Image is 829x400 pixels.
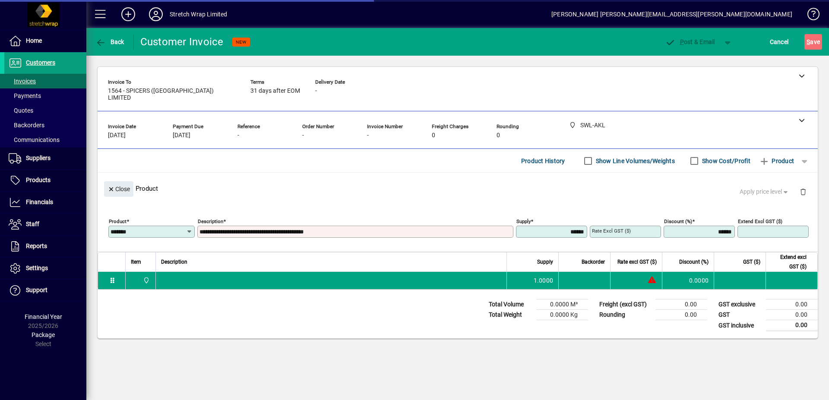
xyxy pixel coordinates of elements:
app-page-header-button: Delete [793,188,813,195]
a: Staff [4,214,86,235]
mat-label: Product [109,218,127,224]
td: 0.0000 Kg [536,310,588,320]
button: Cancel [768,34,791,50]
td: Total Weight [484,310,536,320]
span: SWL-AKL [141,276,151,285]
a: Backorders [4,118,86,132]
button: Product History [518,153,569,169]
a: Communications [4,132,86,147]
span: Close [108,182,130,196]
a: Suppliers [4,148,86,169]
span: - [237,132,239,139]
td: GST exclusive [714,299,766,310]
span: Discount (%) [679,257,709,267]
span: Staff [26,220,39,227]
span: Description [161,257,187,267]
button: Delete [793,181,813,202]
button: Close [104,181,133,197]
button: Back [93,34,127,50]
span: 0 [432,132,435,139]
td: 0.00 [766,310,818,320]
span: Package [32,331,55,338]
button: Add [114,6,142,22]
div: [PERSON_NAME] [PERSON_NAME][EMAIL_ADDRESS][PERSON_NAME][DOMAIN_NAME] [551,7,792,21]
mat-label: Rate excl GST ($) [592,228,631,234]
span: Home [26,37,42,44]
td: Freight (excl GST) [595,299,655,310]
td: 0.00 [655,310,707,320]
a: Invoices [4,74,86,88]
span: Communications [9,136,60,143]
span: Financials [26,198,53,205]
span: Cancel [770,35,789,49]
span: Supply [537,257,553,267]
span: Apply price level [740,187,790,196]
td: 0.0000 [662,272,714,289]
span: Financial Year [25,313,62,320]
td: GST inclusive [714,320,766,331]
span: Settings [26,265,48,271]
a: Quotes [4,103,86,118]
span: [DATE] [108,132,126,139]
td: 0.00 [766,320,818,331]
span: Backorder [582,257,605,267]
span: Invoices [9,78,36,85]
span: - [367,132,369,139]
span: Quotes [9,107,33,114]
span: - [302,132,304,139]
span: 0 [497,132,500,139]
span: Item [131,257,141,267]
span: Support [26,287,47,293]
span: ost & Email [665,38,715,45]
td: 0.0000 M³ [536,299,588,310]
span: Back [95,38,124,45]
span: Suppliers [26,154,51,161]
a: Knowledge Base [801,2,818,30]
span: [DATE] [173,132,190,139]
mat-label: Supply [516,218,531,224]
span: Backorders [9,122,44,129]
button: Post & Email [661,34,719,50]
span: Reports [26,243,47,249]
a: Financials [4,192,86,213]
span: 1.0000 [534,276,554,285]
a: Support [4,280,86,301]
span: 31 days after EOM [250,88,300,94]
span: Extend excl GST ($) [771,252,807,271]
span: Products [26,176,51,183]
label: Show Line Volumes/Weights [594,157,675,165]
app-page-header-button: Back [86,34,134,50]
button: Profile [142,6,170,22]
span: - [315,88,317,94]
app-page-header-button: Close [102,185,136,192]
span: 1564 - SPICERS ([GEOGRAPHIC_DATA]) LIMITED [108,88,237,101]
td: GST [714,310,766,320]
span: Customers [26,59,55,66]
button: Apply price level [736,184,793,200]
mat-label: Description [198,218,223,224]
button: Save [804,34,822,50]
a: Home [4,30,86,52]
td: 0.00 [766,299,818,310]
span: Payments [9,92,41,99]
mat-label: Discount (%) [664,218,692,224]
span: S [807,38,810,45]
a: Settings [4,258,86,279]
span: ave [807,35,820,49]
div: Customer Invoice [140,35,224,49]
td: Rounding [595,310,655,320]
td: Total Volume [484,299,536,310]
span: Product History [521,154,565,168]
div: Stretch Wrap Limited [170,7,228,21]
td: 0.00 [655,299,707,310]
mat-label: Extend excl GST ($) [738,218,782,224]
a: Products [4,170,86,191]
span: P [680,38,684,45]
label: Show Cost/Profit [700,157,750,165]
span: GST ($) [743,257,760,267]
a: Reports [4,236,86,257]
div: Product [98,173,818,204]
span: Rate excl GST ($) [617,257,657,267]
a: Payments [4,88,86,103]
span: NEW [236,39,247,45]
